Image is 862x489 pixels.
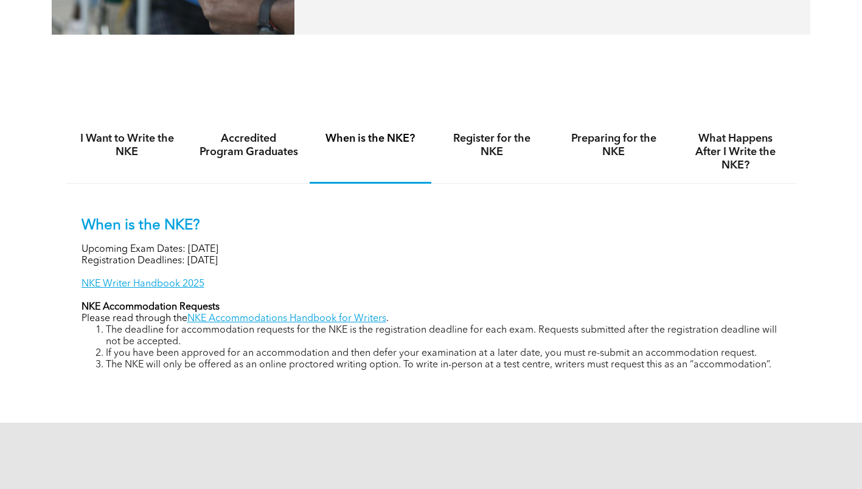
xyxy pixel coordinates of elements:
[82,302,220,312] strong: NKE Accommodation Requests
[82,217,781,235] p: When is the NKE?
[199,132,299,159] h4: Accredited Program Graduates
[442,132,542,159] h4: Register for the NKE
[106,359,781,371] li: The NKE will only be offered as an online proctored writing option. To write in-person at a test ...
[82,313,781,325] p: Please read through the .
[321,132,420,145] h4: When is the NKE?
[564,132,664,159] h4: Preparing for the NKE
[82,255,781,267] p: Registration Deadlines: [DATE]
[686,132,785,172] h4: What Happens After I Write the NKE?
[106,348,781,359] li: If you have been approved for an accommodation and then defer your examination at a later date, y...
[77,132,177,159] h4: I Want to Write the NKE
[82,279,204,289] a: NKE Writer Handbook 2025
[82,244,781,255] p: Upcoming Exam Dates: [DATE]
[187,314,386,324] a: NKE Accommodations Handbook for Writers
[106,325,781,348] li: The deadline for accommodation requests for the NKE is the registration deadline for each exam. R...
